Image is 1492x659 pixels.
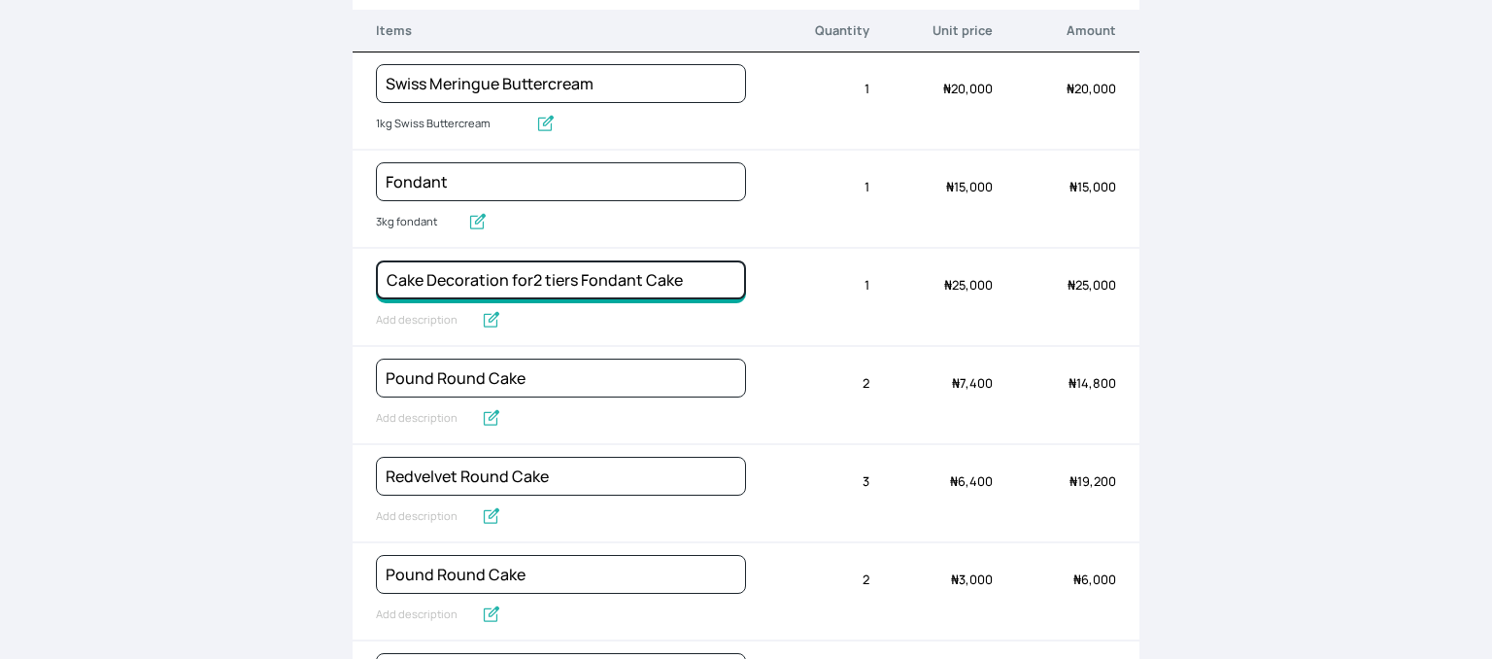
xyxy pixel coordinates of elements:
[950,472,993,490] span: 6,400
[376,210,459,235] input: Add description
[1067,80,1074,97] span: ₦
[944,276,952,294] span: ₦
[746,264,869,306] div: 1
[951,571,959,588] span: ₦
[943,80,993,97] span: 20,000
[746,68,869,110] div: 1
[1069,178,1116,195] span: 15,000
[869,21,993,40] p: Unit price
[950,472,958,490] span: ₦
[1069,178,1077,195] span: ₦
[951,571,993,588] span: 3,000
[952,374,960,392] span: ₦
[952,374,993,392] span: 7,400
[1068,276,1116,294] span: 25,000
[746,461,869,503] div: 3
[376,603,473,628] input: Add description
[993,21,1116,40] p: Amount
[946,178,993,195] span: 15,000
[376,308,473,333] input: Add description
[376,112,527,137] input: Add description
[746,21,869,40] p: Quantity
[1067,80,1116,97] span: 20,000
[376,406,473,432] input: Add description
[376,504,473,530] input: Add description
[746,363,869,404] div: 2
[746,559,869,601] div: 2
[1073,571,1081,588] span: ₦
[376,21,746,40] p: Items
[746,166,869,208] div: 1
[1068,276,1075,294] span: ₦
[1069,472,1116,490] span: 19,200
[943,80,951,97] span: ₦
[1068,374,1116,392] span: 14,800
[1069,472,1077,490] span: ₦
[1073,571,1116,588] span: 6,000
[946,178,954,195] span: ₦
[944,276,993,294] span: 25,000
[1068,374,1076,392] span: ₦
